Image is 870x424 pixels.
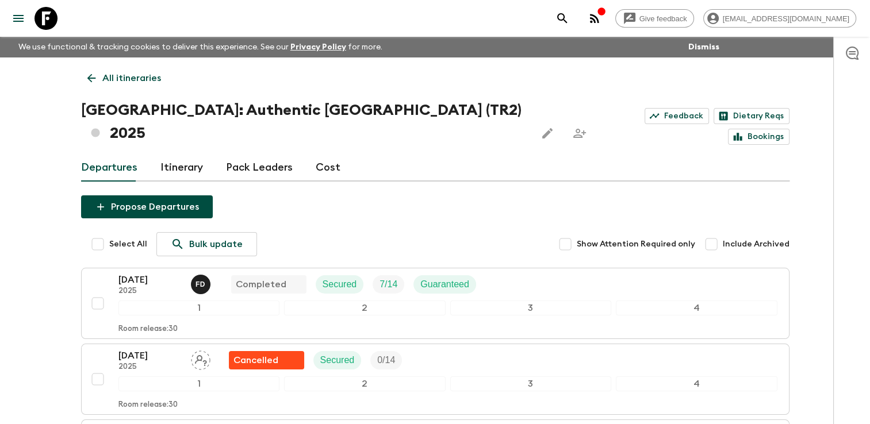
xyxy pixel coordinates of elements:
span: Fatih Develi [191,278,213,287]
div: 3 [450,300,612,315]
a: Departures [81,154,137,182]
span: Share this itinerary [568,122,591,145]
p: We use functional & tracking cookies to deliver this experience. See our for more. [14,37,387,57]
div: Trip Fill [373,275,404,294]
a: Bulk update [156,232,257,256]
p: Room release: 30 [118,325,178,334]
div: 1 [118,376,280,391]
button: search adventures [551,7,574,30]
p: Guaranteed [420,277,469,291]
p: All itineraries [102,71,161,85]
p: Secured [320,353,355,367]
button: Propose Departures [81,195,213,218]
div: 1 [118,300,280,315]
div: 2 [284,376,446,391]
p: Bulk update [189,237,243,251]
div: 4 [616,300,777,315]
a: Feedback [645,108,709,124]
div: 4 [616,376,777,391]
p: 0 / 14 [377,353,395,367]
div: Trip Fill [370,351,402,369]
span: [EMAIL_ADDRESS][DOMAIN_NAME] [716,14,856,23]
button: [DATE]2025Assign pack leaderFlash Pack cancellationSecuredTrip Fill1234Room release:30 [81,344,789,415]
a: Cost [316,154,340,182]
h1: [GEOGRAPHIC_DATA]: Authentic [GEOGRAPHIC_DATA] (TR2) 2025 [81,99,527,145]
a: Pack Leaders [226,154,293,182]
a: All itineraries [81,67,167,90]
a: Privacy Policy [290,43,346,51]
p: 7 / 14 [380,277,397,291]
div: Flash Pack cancellation [229,351,304,369]
button: [DATE]2025Fatih DeveliCompletedSecuredTrip FillGuaranteed1234Room release:30 [81,268,789,339]
div: 2 [284,300,446,315]
span: Assign pack leader [191,354,210,363]
p: Room release: 30 [118,400,178,410]
p: Cancelled [233,353,278,367]
p: Completed [236,277,286,291]
span: Include Archived [723,238,789,250]
div: Secured [316,275,364,294]
span: Give feedback [633,14,693,23]
a: Bookings [728,129,789,145]
button: menu [7,7,30,30]
a: Itinerary [160,154,203,182]
button: Dismiss [685,39,722,55]
a: Give feedback [615,9,694,28]
div: [EMAIL_ADDRESS][DOMAIN_NAME] [703,9,856,28]
button: Edit this itinerary [536,122,559,145]
span: Show Attention Required only [577,238,695,250]
p: Secured [323,277,357,291]
a: Dietary Reqs [714,108,789,124]
p: [DATE] [118,349,182,363]
div: 3 [450,376,612,391]
p: 2025 [118,287,182,296]
div: Secured [313,351,362,369]
span: Select All [109,238,147,250]
p: 2025 [118,363,182,372]
p: [DATE] [118,273,182,287]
